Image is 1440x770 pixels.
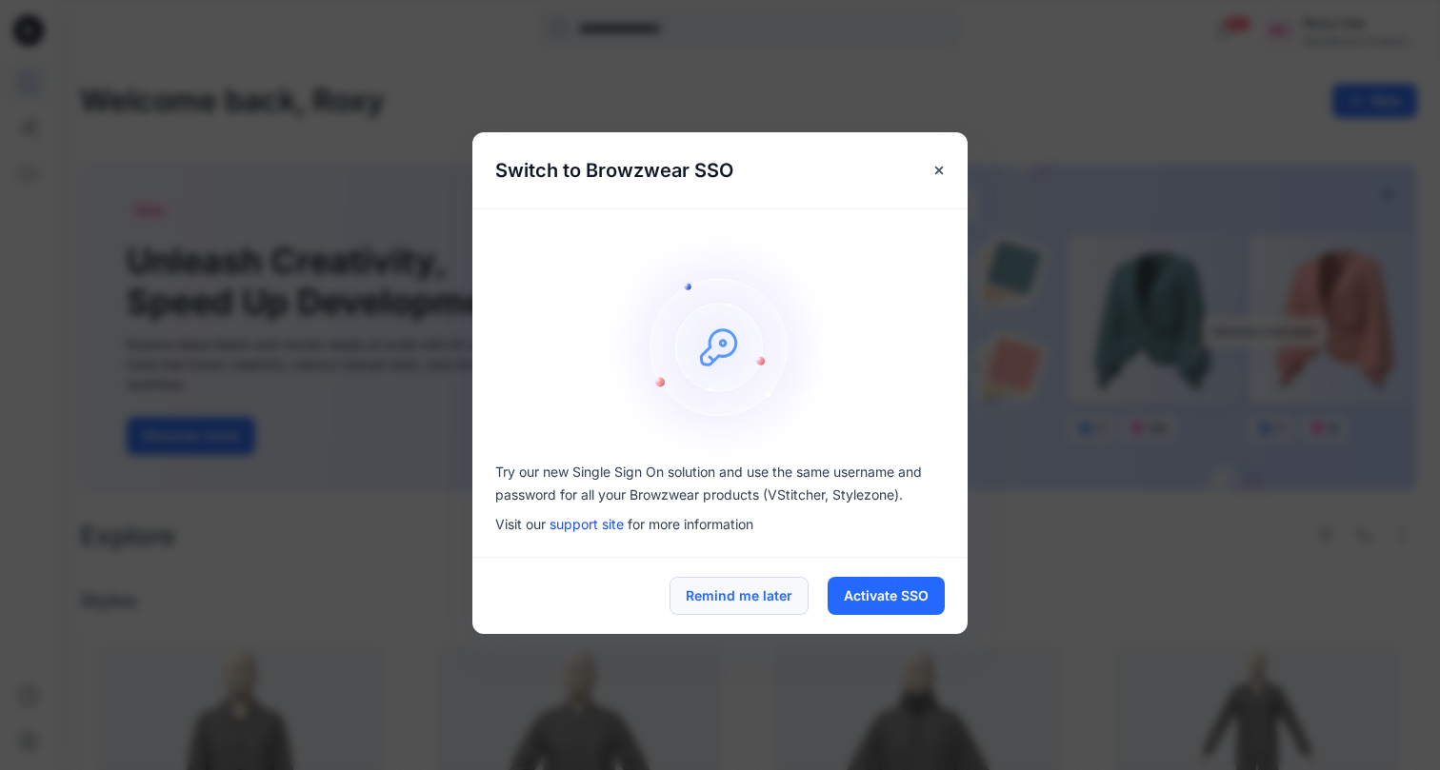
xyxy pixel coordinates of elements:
button: Close [922,153,956,188]
p: Visit our for more information [495,514,945,534]
p: Try our new Single Sign On solution and use the same username and password for all your Browzwear... [495,461,945,506]
img: onboarding-sz2.1ef2cb9c.svg [606,232,834,461]
button: Remind me later [670,577,809,615]
button: Activate SSO [828,577,945,615]
h5: Switch to Browzwear SSO [472,132,756,208]
a: support site [550,516,624,532]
